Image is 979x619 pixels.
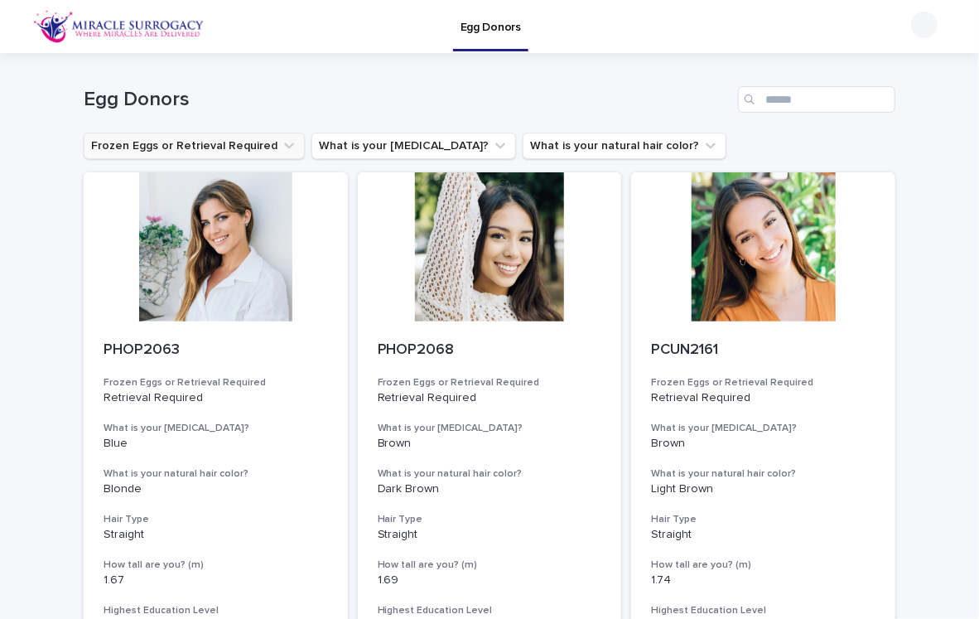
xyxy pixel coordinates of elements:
[651,437,875,451] p: Brown
[84,133,305,159] button: Frozen Eggs or Retrieval Required
[378,376,602,389] h3: Frozen Eggs or Retrieval Required
[378,341,602,360] p: PHOP2068
[84,88,731,112] h1: Egg Donors
[104,341,328,360] p: PHOP2063
[104,376,328,389] h3: Frozen Eggs or Retrieval Required
[104,467,328,481] h3: What is your natural hair color?
[651,391,875,405] p: Retrieval Required
[104,559,328,572] h3: How tall are you? (m)
[651,559,875,572] h3: How tall are you? (m)
[651,482,875,496] p: Light Brown
[104,391,328,405] p: Retrieval Required
[651,513,875,526] h3: Hair Type
[378,437,602,451] p: Brown
[651,528,875,542] p: Straight
[378,482,602,496] p: Dark Brown
[523,133,726,159] button: What is your natural hair color?
[651,376,875,389] h3: Frozen Eggs or Retrieval Required
[104,437,328,451] p: Blue
[104,604,328,617] h3: Highest Education Level
[738,86,895,113] input: Search
[651,341,875,360] p: PCUN2161
[378,604,602,617] h3: Highest Education Level
[311,133,516,159] button: What is your eye color?
[33,10,205,43] img: OiFFDOGZQuirLhrlO1ag
[378,467,602,481] h3: What is your natural hair color?
[104,422,328,435] h3: What is your [MEDICAL_DATA]?
[378,528,602,542] p: Straight
[378,573,602,588] p: 1.69
[378,422,602,435] h3: What is your [MEDICAL_DATA]?
[378,391,602,405] p: Retrieval Required
[104,528,328,542] p: Straight
[378,513,602,526] h3: Hair Type
[104,513,328,526] h3: Hair Type
[651,467,875,481] h3: What is your natural hair color?
[651,422,875,435] h3: What is your [MEDICAL_DATA]?
[378,559,602,572] h3: How tall are you? (m)
[104,482,328,496] p: Blonde
[651,604,875,617] h3: Highest Education Level
[104,573,328,588] p: 1.67
[651,573,875,588] p: 1.74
